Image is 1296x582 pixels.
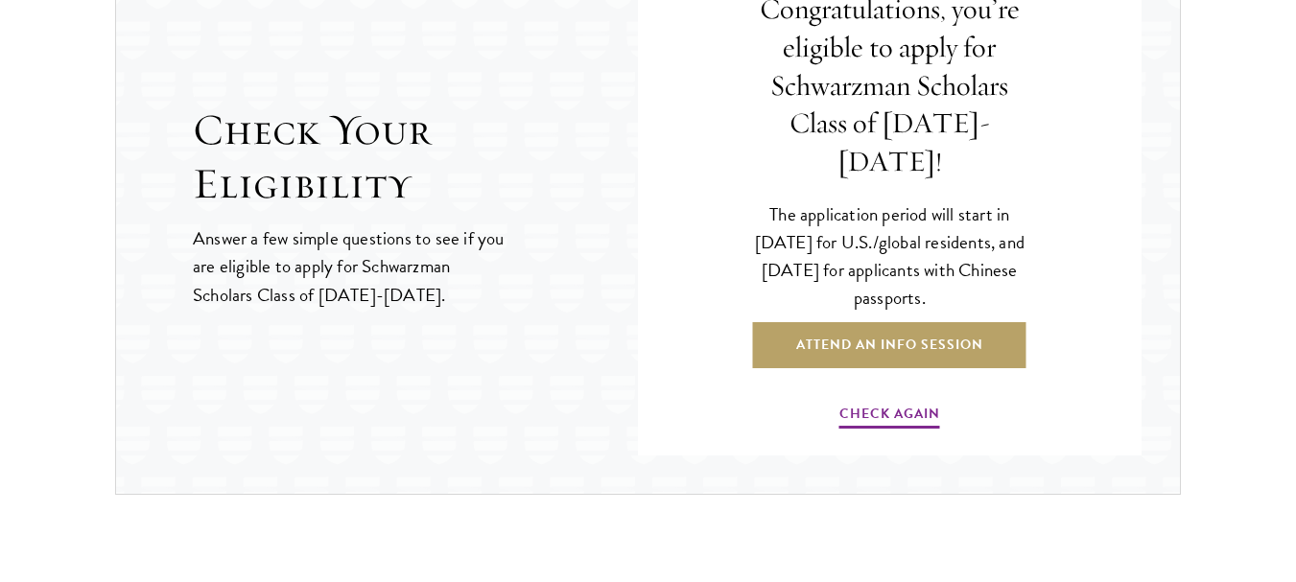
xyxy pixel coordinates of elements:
[839,402,940,431] a: Check Again
[753,322,1026,368] a: Attend an Info Session
[193,224,507,308] p: Answer a few simple questions to see if you are eligible to apply for Schwarzman Scholars Class o...
[193,104,638,211] h2: Check Your Eligibility
[743,200,1037,312] p: The application period will start in [DATE] for U.S./global residents, and [DATE] for applicants ...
